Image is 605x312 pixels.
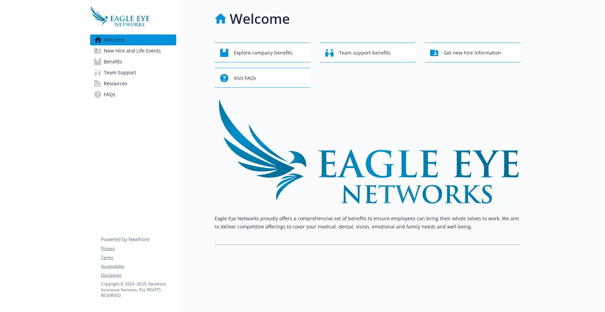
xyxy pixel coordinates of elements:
span: Welcome [104,34,125,45]
button: Team support benefits [320,43,415,62]
a: Terms [101,254,176,261]
span: Resources [104,78,127,89]
span: Visit FAQs [234,72,256,85]
a: Team Support [90,67,176,78]
img: overview page banner [215,99,520,204]
a: Accessibility [101,263,176,269]
h1: Welcome [230,9,290,29]
button: Get new hire information [425,43,520,62]
p: Copyright © 2024 - 2025 , Newfront Insurance Services, ALL RIGHTS RESERVED [101,281,176,298]
button: Explore company benefits [215,43,310,62]
a: Disclaimer [101,272,176,278]
span: Benefits [104,56,122,67]
span: Team Support [104,67,136,78]
p: Eagle Eye Networks proudly offers a comprehensive set of benefits to ensure employees can bring t... [215,214,520,231]
a: Privacy [101,246,176,252]
a: FAQs [90,89,176,100]
button: Visit FAQs [215,68,310,88]
span: Get new hire information [444,46,501,59]
span: FAQs [104,89,115,100]
a: Benefits [90,56,176,67]
a: New Hire and Life Events [90,45,176,56]
span: Explore company benefits [234,46,293,59]
a: Resources [90,78,176,89]
a: Welcome [90,34,176,45]
span: New Hire and Life Events [104,45,161,56]
span: Team support benefits [339,46,391,59]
